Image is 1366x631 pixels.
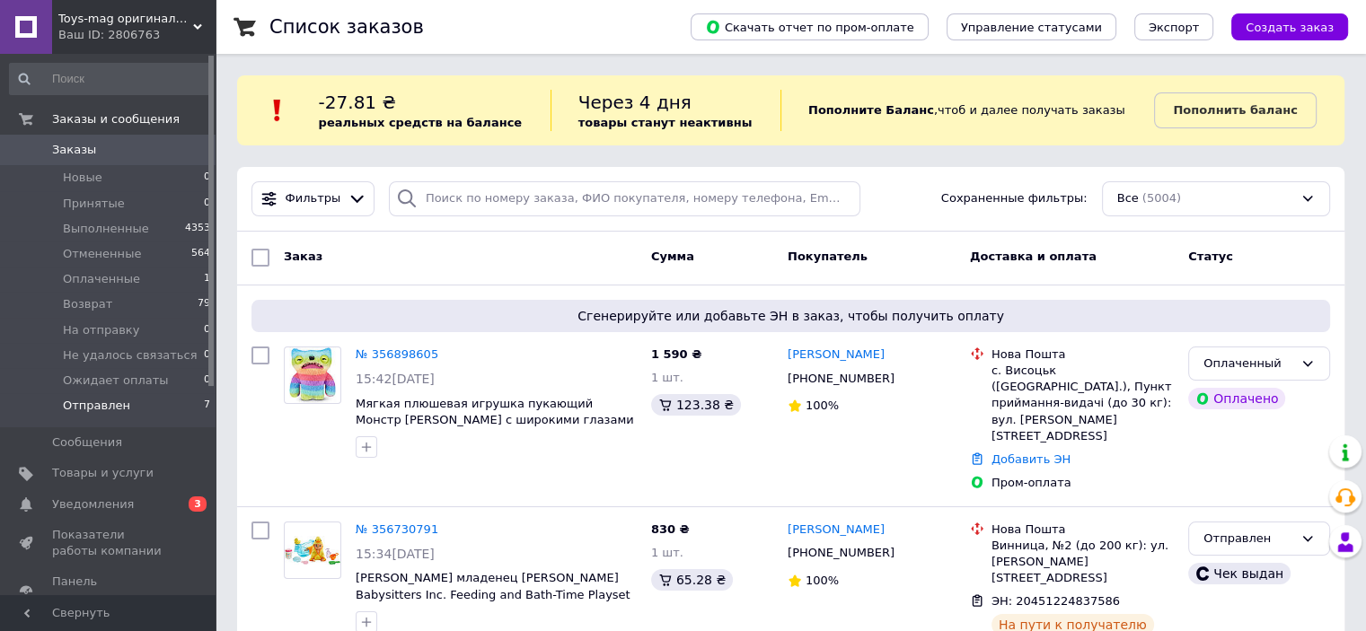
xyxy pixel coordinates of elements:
a: Создать заказ [1213,20,1348,33]
span: 0 [204,322,210,338]
div: , чтоб и далее получать заказы [780,90,1154,131]
span: 15:34[DATE] [356,547,435,561]
span: [PHONE_NUMBER] [788,546,895,559]
a: Пополнить баланс [1154,92,1316,128]
span: Через 4 дня [578,92,692,113]
span: Покупатель [788,250,868,263]
b: товары станут неактивны [578,116,753,129]
span: -27.81 ₴ [319,92,396,113]
span: Сумма [651,250,694,263]
span: 0 [204,196,210,212]
span: Принятые [63,196,125,212]
span: На отправку [63,322,139,338]
input: Поиск по номеру заказа, ФИО покупателя, номеру телефона, Email, номеру накладной [389,181,860,216]
a: [PERSON_NAME] младенец ​​​[PERSON_NAME] Babysitters Inc. Feeding and Bath-Time Playset with Color... [356,571,630,618]
span: 1 [204,271,210,287]
div: Отправлен [1203,530,1293,548]
span: 7 [204,398,210,414]
span: Не удалось связаться [63,347,197,364]
span: Toys-mag оригинальные игрушки [58,11,193,27]
img: :exclamation: [264,97,291,124]
span: Товары и услуги [52,465,154,481]
div: с. Висоцьк ([GEOGRAPHIC_DATA].), Пункт приймання-видачі (до 30 кг): вул. [PERSON_NAME][STREET_ADD... [991,363,1174,444]
span: Показатели работы компании [52,527,166,559]
a: № 356730791 [356,522,438,536]
span: Ожидает оплаты [63,372,169,389]
div: Оплачено [1188,388,1285,409]
span: Уведомления [52,496,134,513]
span: Заказы [52,142,96,158]
button: Скачать отчет по пром-оплате [691,13,929,40]
span: 3 [189,496,207,512]
span: 0 [204,372,210,389]
button: Создать заказ [1231,13,1348,40]
a: № 356898605 [356,347,438,361]
span: Выполненные [63,221,149,237]
div: Пром-оплата [991,475,1174,491]
span: Сохраненные фильтры: [941,190,1088,207]
div: Оплаченный [1203,355,1293,373]
input: Поиск [9,63,212,95]
span: ЭН: 20451224837586 [991,594,1120,608]
div: Чек выдан [1188,563,1291,584]
span: Статус [1188,250,1233,263]
img: Фото товару [289,347,335,403]
span: Панель управления [52,574,166,606]
span: 100% [806,399,839,412]
span: Сгенерируйте или добавьте ЭН в заказ, чтобы получить оплату [259,307,1323,325]
span: [PHONE_NUMBER] [788,372,895,385]
a: [PERSON_NAME] [788,521,885,539]
span: 0 [204,170,210,186]
a: Добавить ЭН [991,452,1071,466]
span: 1 шт. [651,546,683,559]
span: 4353 [185,221,210,237]
a: Фото товару [284,521,341,579]
span: Экспорт [1149,21,1199,34]
a: [PERSON_NAME] [788,346,885,364]
b: реальных средств на балансе [319,116,523,129]
span: Фильтры [286,190,341,207]
span: Отправлен [63,398,130,414]
div: Нова Пошта [991,346,1174,363]
b: Пополнить баланс [1173,103,1297,117]
div: Ваш ID: 2806763 [58,27,216,43]
h1: Список заказов [269,16,424,38]
div: Нова Пошта [991,521,1174,538]
span: Доставка и оплата [970,250,1097,263]
span: Возврат [63,296,112,312]
div: Винница, №2 (до 200 кг): ул. [PERSON_NAME][STREET_ADDRESS] [991,538,1174,587]
span: 15:42[DATE] [356,372,435,386]
button: Управление статусами [947,13,1116,40]
span: 1 590 ₴ [651,347,701,361]
span: Скачать отчет по пром-оплате [705,19,914,35]
span: (5004) [1142,191,1181,205]
span: Заказы и сообщения [52,111,180,127]
span: Создать заказ [1246,21,1334,34]
span: 79 [198,296,210,312]
div: 123.38 ₴ [651,394,741,416]
button: Экспорт [1134,13,1213,40]
b: Пополните Баланс [808,103,934,117]
a: Фото товару [284,346,341,404]
span: 1 шт. [651,371,683,384]
div: 65.28 ₴ [651,569,733,591]
span: 0 [204,347,210,364]
span: 830 ₴ [651,522,690,536]
span: Отмененные [63,246,141,262]
span: Заказ [284,250,322,263]
span: 100% [806,574,839,587]
a: Мягкая плюшевая игрушка пукающий Монстр [PERSON_NAME] с широкими глазами Fuggler Ugly Monster Far... [356,397,634,443]
span: Управление статусами [961,21,1102,34]
img: Фото товару [285,536,340,565]
span: 564 [191,246,210,262]
span: Сообщения [52,434,122,451]
span: Новые [63,170,102,186]
span: Оплаченные [63,271,140,287]
span: Все [1117,190,1139,207]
